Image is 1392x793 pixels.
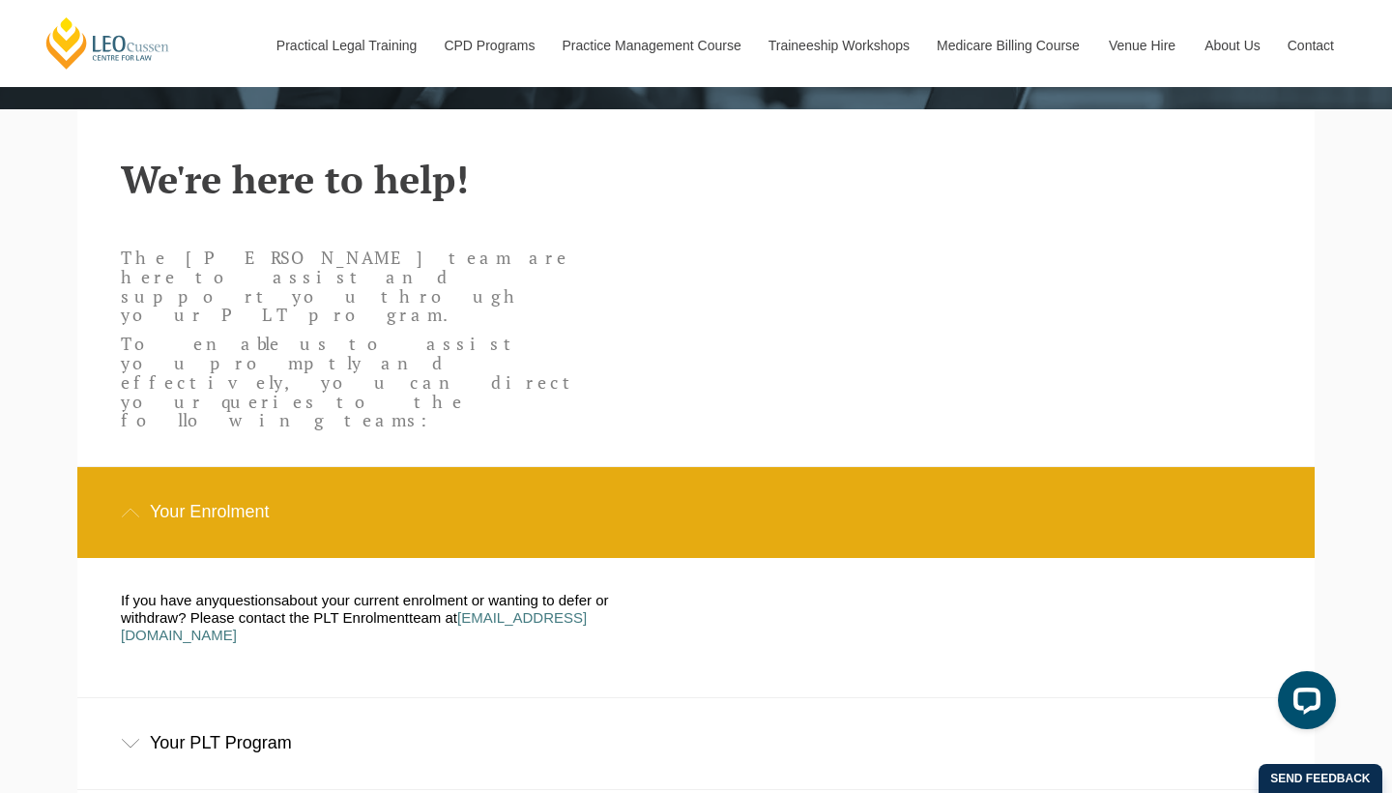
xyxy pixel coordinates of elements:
span: about your current enrolment or wanting to defer or withdraw [121,592,608,626]
a: [EMAIL_ADDRESS][DOMAIN_NAME] [121,609,587,643]
p: To enable us to assist you promptly and effectively, you can direct your queries to the following... [121,335,583,430]
span: P [190,609,200,626]
span: lease contact the PLT Enrolment [200,609,409,626]
a: Medicare Billing Course [922,4,1094,87]
h2: We're here to help! [121,158,1271,200]
a: Venue Hire [1094,4,1190,87]
a: CPD Programs [429,4,547,87]
span: ? [178,609,186,626]
div: Your Enrolment [77,467,1315,557]
a: Contact [1273,4,1348,87]
a: Practical Legal Training [262,4,430,87]
span: t [409,609,413,626]
span: s [274,592,281,608]
a: About Us [1190,4,1273,87]
span: question [219,592,275,608]
span: If you have any [121,592,219,608]
a: [PERSON_NAME] Centre for Law [43,15,172,71]
p: The [PERSON_NAME] team are here to assist and support you through your PLT program. [121,249,583,325]
a: Practice Management Course [548,4,754,87]
div: Your PLT Program [77,698,1315,788]
span: eam at [413,609,457,626]
a: Traineeship Workshops [754,4,922,87]
iframe: LiveChat chat widget [1262,663,1344,745]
